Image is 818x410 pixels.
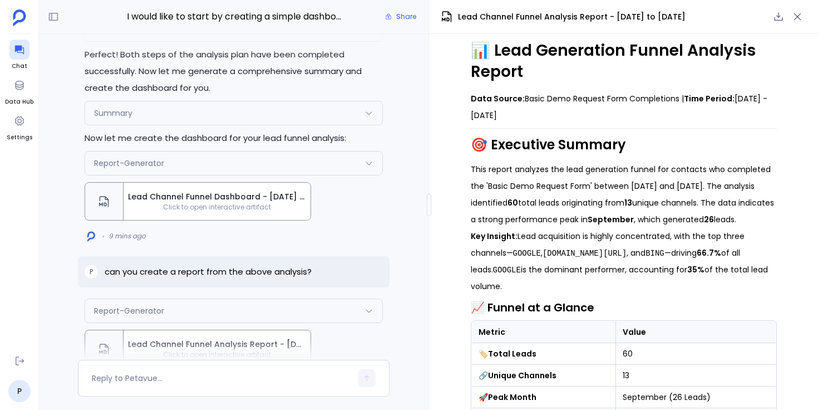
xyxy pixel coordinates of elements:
td: 🏷️ [471,343,615,365]
strong: 13 [624,197,632,208]
p: can you create a report from the above analysis? [105,265,312,279]
strong: 26 [704,214,714,225]
span: Report-Generator [94,158,164,169]
code: GOOGLE [513,249,541,258]
strong: Time Period: [684,93,735,104]
p: Basic Demo Request Form Completions | [DATE] - [DATE] [471,90,777,124]
img: petavue logo [13,9,26,26]
h3: 📈 Funnel at a Glance [471,299,777,316]
span: Lead Channel Funnel Dashboard - [DATE] to [DATE] [128,191,306,203]
span: Chat [9,62,29,71]
th: Metric [471,321,615,343]
span: Summary [94,108,132,119]
a: P [8,380,31,402]
td: 🚀 [471,387,615,408]
td: 13 [615,365,776,387]
strong: Peak Month [488,392,536,403]
button: Lead Channel Funnel Dashboard - [DATE] to [DATE]Click to open interactive artifact [85,182,311,221]
strong: 35% [687,264,704,275]
td: September (26 Leads) [615,387,776,408]
span: Data Hub [5,97,33,106]
span: Lead Channel Funnel Analysis Report - [DATE] to [DATE] [458,11,686,23]
code: BING [645,249,664,258]
p: This report analyzes the lead generation funnel for contacts who completed the 'Basic Demo Reques... [471,161,777,228]
strong: Unique Channels [488,370,556,381]
code: GOOGLE [493,266,521,275]
p: Perfect! Both steps of the analysis plan have been completed successfully. Now let me generate a ... [85,46,383,96]
a: Chat [9,40,29,71]
strong: September [588,214,634,225]
span: 9 mins ago [109,232,146,241]
button: Lead Channel Funnel Analysis Report - [DATE] to [DATE]Click to open interactive artifact [85,330,311,368]
span: Settings [7,133,32,142]
td: 🔗 [471,365,615,387]
strong: 60 [507,197,518,208]
span: Click to open interactive artifact [124,203,311,212]
code: [DOMAIN_NAME][URL] [543,249,627,258]
h2: 🎯 Executive Summary [471,135,777,154]
span: P [90,267,93,276]
strong: Total Leads [488,348,536,359]
h1: 📊 Lead Generation Funnel Analysis Report [471,40,777,82]
span: Report-Generator [94,305,164,316]
p: Now let me create the dashboard for your lead funnel analysis: [85,130,383,147]
p: Lead acquisition is highly concentrated, with the top three channels— , , and —driving of all lea... [471,228,777,295]
img: logo [87,231,95,242]
a: Data Hub [5,75,33,106]
a: Settings [7,111,32,142]
th: Value [615,321,776,343]
strong: 66.7% [697,247,721,258]
span: I would like to start by creating a simple dashboard. My goal is a funnel view of my leads by cha... [127,9,341,24]
button: Share [378,9,423,25]
td: 60 [615,343,776,365]
strong: Data Source: [471,93,525,104]
strong: Key Insight: [471,231,518,242]
span: Share [396,12,416,21]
